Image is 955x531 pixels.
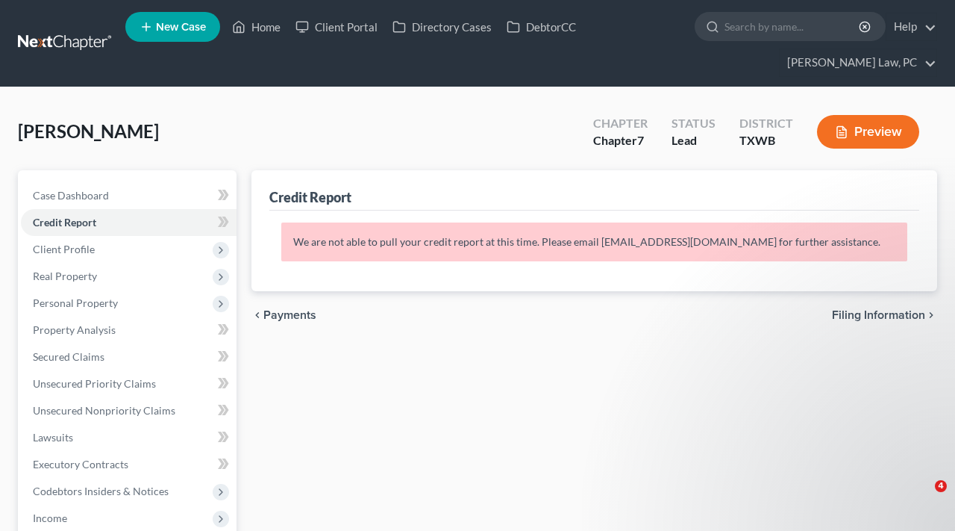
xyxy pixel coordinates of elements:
[499,13,583,40] a: DebtorCC
[288,13,385,40] a: Client Portal
[593,115,648,132] div: Chapter
[904,480,940,516] iframe: Intercom live chat
[33,216,96,229] span: Credit Report
[251,309,316,321] button: chevron_left Payments
[21,344,237,370] a: Secured Claims
[21,317,237,344] a: Property Analysis
[33,296,118,309] span: Personal Property
[925,309,937,321] i: chevron_right
[33,377,156,390] span: Unsecured Priority Claims
[33,458,128,471] span: Executory Contracts
[886,13,936,40] a: Help
[671,132,716,149] div: Lead
[33,243,95,255] span: Client Profile
[21,451,237,478] a: Executory Contracts
[33,431,73,444] span: Lawsuits
[33,512,67,524] span: Income
[269,188,351,206] div: Credit Report
[724,13,861,40] input: Search by name...
[18,120,159,142] span: [PERSON_NAME]
[263,309,316,321] span: Payments
[817,115,919,149] button: Preview
[281,223,907,261] p: We are not able to pull your credit report at this time. Please email [EMAIL_ADDRESS][DOMAIN_NAME...
[225,13,288,40] a: Home
[21,209,237,236] a: Credit Report
[935,480,947,492] span: 4
[593,132,648,149] div: Chapter
[671,115,716,132] div: Status
[739,132,793,149] div: TXWB
[21,370,237,397] a: Unsecured Priority Claims
[385,13,499,40] a: Directory Cases
[33,270,97,282] span: Real Property
[156,22,206,33] span: New Case
[832,309,925,321] span: Filing Information
[637,133,644,147] span: 7
[739,115,793,132] div: District
[21,424,237,451] a: Lawsuits
[780,49,936,76] a: [PERSON_NAME] Law, PC
[33,350,104,363] span: Secured Claims
[251,309,263,321] i: chevron_left
[33,189,109,202] span: Case Dashboard
[33,404,175,417] span: Unsecured Nonpriority Claims
[21,397,237,424] a: Unsecured Nonpriority Claims
[33,485,169,497] span: Codebtors Insiders & Notices
[33,323,116,336] span: Property Analysis
[21,182,237,209] a: Case Dashboard
[832,309,937,321] button: Filing Information chevron_right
